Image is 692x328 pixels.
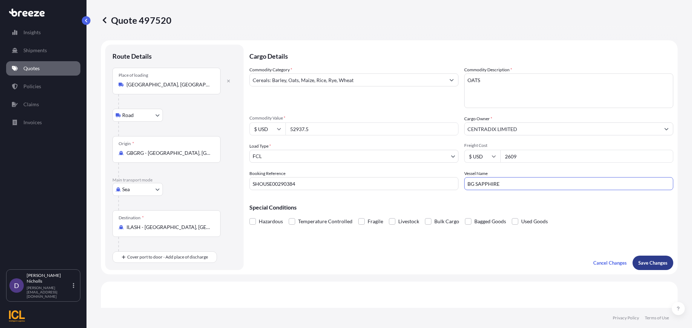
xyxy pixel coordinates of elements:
[465,122,660,135] input: Full name
[101,14,172,26] p: Quote 497520
[633,256,673,270] button: Save Changes
[27,286,71,298] p: [PERSON_NAME][EMAIL_ADDRESS][DOMAIN_NAME]
[521,216,548,227] span: Used Goods
[464,177,673,190] input: Enter name
[593,259,627,266] p: Cancel Changes
[112,109,163,122] button: Select transport
[122,186,130,193] span: Sea
[249,45,673,66] p: Cargo Details
[250,73,445,86] input: Select a commodity type
[368,216,383,227] span: Fragile
[112,183,163,196] button: Select transport
[112,251,217,263] button: Cover port to door - Add place of discharge
[23,47,47,54] p: Shipments
[9,310,25,322] img: organization-logo
[23,101,39,108] p: Claims
[27,273,71,284] p: [PERSON_NAME] Nicholls
[249,150,458,163] button: FCL
[6,97,80,112] a: Claims
[127,81,212,88] input: Place of loading
[119,141,134,147] div: Origin
[285,122,458,135] input: Type amount
[249,143,271,150] span: Load Type
[249,170,285,177] label: Booking Reference
[14,282,19,289] span: D
[445,73,458,86] button: Show suggestions
[464,115,492,122] label: Cargo Owner
[587,256,633,270] button: Cancel Changes
[464,73,673,108] textarea: OATS
[298,216,352,227] span: Temperature Controlled
[434,216,459,227] span: Bulk Cargo
[112,177,236,183] p: Main transport mode
[119,215,144,221] div: Destination
[613,315,639,321] a: Privacy Policy
[127,224,212,231] input: Destination
[127,149,212,157] input: Origin
[249,177,458,190] input: Your internal reference
[127,253,208,261] span: Cover port to door - Add place of discharge
[464,170,488,177] label: Vessel Name
[253,153,262,160] span: FCL
[249,115,458,121] span: Commodity Value
[398,216,419,227] span: Livestock
[122,112,134,119] span: Road
[23,119,42,126] p: Invoices
[6,115,80,130] a: Invoices
[119,72,148,78] div: Place of loading
[23,29,41,36] p: Insights
[464,143,673,148] span: Freight Cost
[23,83,41,90] p: Policies
[645,315,669,321] a: Terms of Use
[500,150,673,163] input: Enter amount
[660,122,673,135] button: Show suggestions
[638,259,667,266] p: Save Changes
[474,216,506,227] span: Bagged Goods
[6,61,80,76] a: Quotes
[259,216,283,227] span: Hazardous
[249,66,292,73] label: Commodity Category
[6,79,80,94] a: Policies
[6,25,80,40] a: Insights
[23,65,40,72] p: Quotes
[6,43,80,58] a: Shipments
[249,205,673,210] p: Special Conditions
[464,66,512,73] label: Commodity Description
[112,52,152,60] p: Route Details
